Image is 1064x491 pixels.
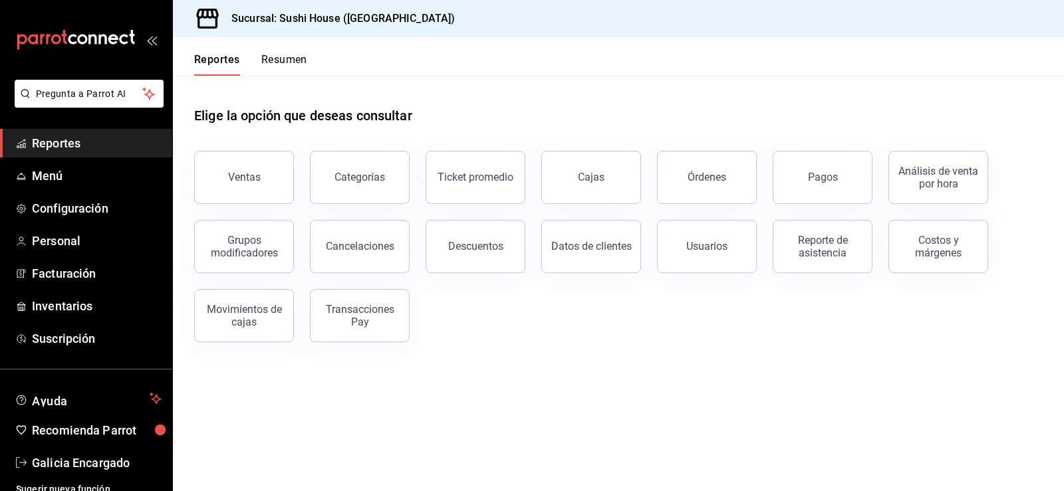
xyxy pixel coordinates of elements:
[32,134,162,152] span: Reportes
[194,53,307,76] div: navigation tabs
[146,35,157,45] button: open_drawer_menu
[426,151,525,204] button: Ticket promedio
[688,171,726,183] div: Órdenes
[438,171,513,183] div: Ticket promedio
[319,303,401,328] div: Transacciones Pay
[888,151,988,204] button: Análisis de venta por hora
[194,106,412,126] h1: Elige la opción que deseas consultar
[310,289,410,342] button: Transacciones Pay
[897,234,980,259] div: Costos y márgenes
[897,165,980,190] div: Análisis de venta por hora
[32,232,162,250] span: Personal
[32,199,162,217] span: Configuración
[541,220,641,273] button: Datos de clientes
[32,454,162,472] span: Galicia Encargado
[194,151,294,204] button: Ventas
[32,167,162,185] span: Menú
[448,240,503,252] div: Descuentos
[426,220,525,273] button: Descuentos
[773,151,872,204] button: Pagos
[32,297,162,315] span: Inventarios
[261,53,307,76] button: Resumen
[551,240,632,252] div: Datos de clientes
[203,303,285,328] div: Movimientos de cajas
[657,151,757,204] button: Órdenes
[326,240,394,252] div: Cancelaciones
[15,80,164,108] button: Pregunta a Parrot AI
[36,87,143,101] span: Pregunta a Parrot AI
[194,289,294,342] button: Movimientos de cajas
[888,220,988,273] button: Costos y márgenes
[32,421,162,439] span: Recomienda Parrot
[32,330,162,347] span: Suscripción
[657,220,757,273] button: Usuarios
[228,171,261,183] div: Ventas
[194,220,294,273] button: Grupos modificadores
[773,220,872,273] button: Reporte de asistencia
[808,171,838,183] div: Pagos
[334,171,385,183] div: Categorías
[578,169,605,185] div: Cajas
[9,96,164,110] a: Pregunta a Parrot AI
[310,151,410,204] button: Categorías
[541,151,641,204] a: Cajas
[32,264,162,282] span: Facturación
[781,234,864,259] div: Reporte de asistencia
[203,234,285,259] div: Grupos modificadores
[310,220,410,273] button: Cancelaciones
[194,53,240,76] button: Reportes
[32,391,144,407] span: Ayuda
[221,11,455,27] h3: Sucursal: Sushi House ([GEOGRAPHIC_DATA])
[686,240,728,252] div: Usuarios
